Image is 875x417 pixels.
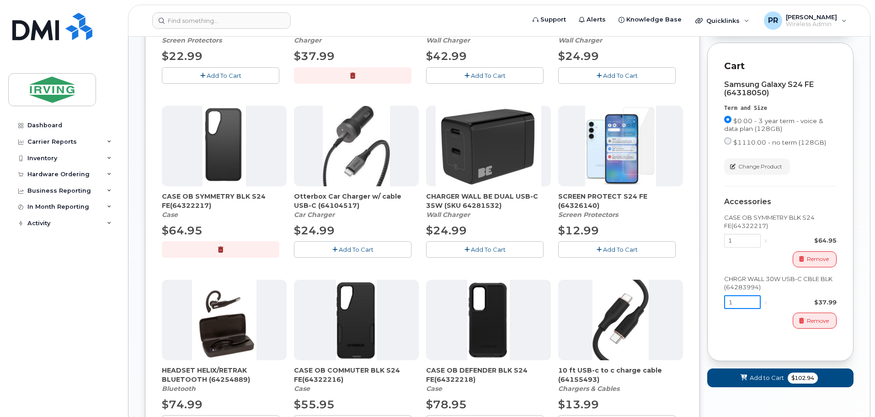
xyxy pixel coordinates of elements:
div: Accessories [724,198,837,206]
input: $0.00 - 3 year term - voice & data plan (128GB) [724,116,731,123]
button: Add To Cart [294,241,411,257]
a: Alerts [572,11,612,29]
em: Wall Charger [558,36,602,44]
em: Screen Protectors [162,36,222,44]
span: [PERSON_NAME] [786,13,837,21]
em: Wall Charger [426,36,470,44]
div: Term and Size [724,104,837,112]
div: Poirier, Robert [758,11,853,30]
button: Remove [793,251,837,267]
button: Change Product [724,158,790,174]
span: $12.99 [558,224,599,237]
button: Remove [793,313,837,329]
span: SCREEN PROTECT S24 FE (64326140) [558,192,683,210]
input: $1110.00 - no term (128GB) [724,137,731,145]
p: Cart [724,60,837,73]
button: Add To Cart [162,67,279,83]
div: CHRGR WALL 30W USB-C CBLE BLK (64283994) [724,275,837,292]
span: Add To Cart [471,246,506,253]
div: $37.99 [771,298,837,307]
span: CASE OB COMMUTER BLK S24 FE(64322216) [294,366,419,384]
span: CASE OB DEFENDER BLK S24 FE(64322218) [426,366,551,384]
div: CASE OB SYMMETRY BLK S24 FE(64322217) [724,213,837,230]
span: $37.99 [294,49,335,63]
div: Samsung Galaxy S24 FE (64318050) [724,81,837,97]
span: $102.94 [788,373,818,384]
span: CASE OB SYMMETRY BLK S24 FE(64322217) [162,192,287,210]
input: Find something... [152,12,291,29]
img: s24_fe_-_screen_protector.png [585,106,656,186]
span: Add To Cart [339,246,373,253]
a: Knowledge Base [612,11,688,29]
span: Support [540,15,566,24]
em: Case [162,211,178,219]
span: $0.00 - 3 year term - voice & data plan (128GB) [724,117,823,132]
span: Add To Cart [207,72,241,79]
img: download.png [192,280,257,360]
span: Add To Cart [603,72,638,79]
span: $42.99 [426,49,467,63]
img: ACCUS210715h8yE8.jpg [592,280,649,360]
div: x [761,298,771,307]
button: Add To Cart [558,67,676,83]
span: CHARGER WALL BE DUAL USB-C 35W (SKU 64281532) [426,192,551,210]
div: $64.95 [771,236,837,245]
div: CASE OB COMMUTER BLK S24 FE(64322216) [294,366,419,393]
span: $1110.00 - no term (128GB) [733,139,826,146]
button: Add To Cart [558,241,676,257]
span: Wireless Admin [786,21,837,28]
span: HEADSET HELIX/RETRAK BLUETOOTH (64254889) [162,366,287,384]
span: PR [768,15,778,26]
span: Otterbox Car Charger w/ cable USB-C (64104517) [294,192,419,210]
div: 10 ft USB-c to c charge cable (64155493) [558,366,683,393]
span: Add To Cart [603,246,638,253]
em: Bluetooth [162,385,196,393]
div: Quicklinks [689,11,756,30]
em: Case [294,385,310,393]
div: Otterbox Car Charger w/ cable USB-C (64104517) [294,192,419,219]
div: x [761,236,771,245]
a: Support [526,11,572,29]
span: $78.95 [426,398,467,411]
div: CASE OB SYMMETRY BLK S24 FE(64322217) [162,192,287,219]
span: 10 ft USB-c to c charge cable (64155493) [558,366,683,384]
div: CASE OB DEFENDER BLK S24 FE(64322218) [426,366,551,393]
div: SCREEN PROTECT S24 FE (64326140) [558,192,683,219]
em: Car Charger [294,211,335,219]
em: Wall Charger [426,211,470,219]
span: Remove [807,255,829,263]
span: Remove [807,317,829,325]
button: Add To Cart [426,67,544,83]
button: Add To Cart [426,241,544,257]
span: $24.99 [294,224,335,237]
span: Quicklinks [706,17,740,24]
span: Change Product [738,162,782,171]
img: CHARGER_WALL_BE_DUAL_USB-C_35W.png [436,106,541,186]
div: HEADSET HELIX/RETRAK BLUETOOTH (64254889) [162,366,287,393]
img: s24_FE_ob_com.png [336,280,377,360]
span: $64.95 [162,224,203,237]
button: Add to Cart $102.94 [707,368,854,387]
span: Add to Cart [750,374,784,382]
span: Alerts [587,15,606,24]
span: $74.99 [162,398,203,411]
img: download.jpg [323,106,390,186]
span: $55.95 [294,398,335,411]
em: Chargers & Cables [558,385,619,393]
span: $13.99 [558,398,599,411]
span: $22.99 [162,49,203,63]
div: CHARGER WALL BE DUAL USB-C 35W (SKU 64281532) [426,192,551,219]
img: s24_fe_ob_Def.png [467,280,510,360]
span: Add To Cart [471,72,506,79]
span: $24.99 [426,224,467,237]
span: Knowledge Base [626,15,682,24]
em: Charger [294,36,321,44]
img: s24_fe_ob_sym.png [203,106,245,186]
span: $24.99 [558,49,599,63]
em: Case [426,385,442,393]
em: Screen Protectors [558,211,618,219]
